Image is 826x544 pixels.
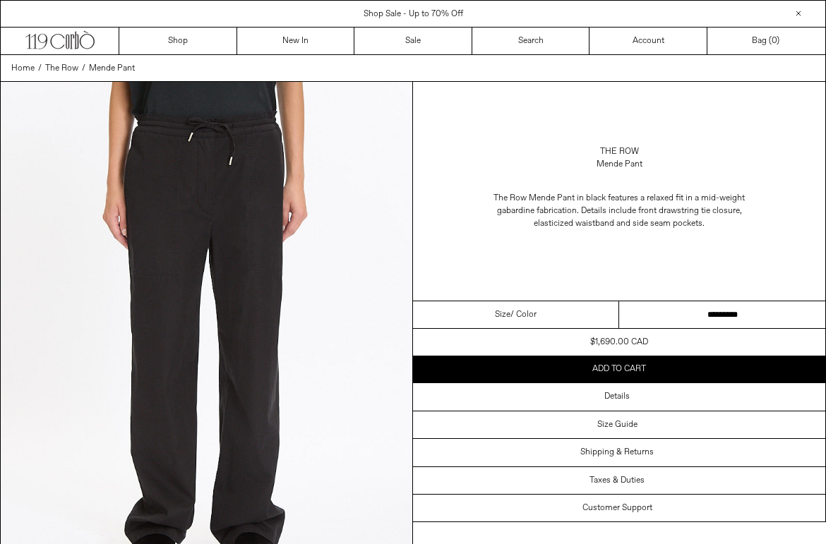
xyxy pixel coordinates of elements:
[604,392,630,401] h3: Details
[237,28,355,54] a: New In
[600,145,639,158] a: The Row
[11,63,35,74] span: Home
[597,420,638,430] h3: Size Guide
[364,8,463,20] a: Shop Sale - Up to 70% Off
[590,336,648,349] div: $1,690.00 CAD
[354,28,472,54] a: Sale
[582,503,652,513] h3: Customer Support
[707,28,825,54] a: Bag ()
[82,62,85,75] span: /
[510,308,537,321] span: / Color
[772,35,777,47] span: 0
[11,62,35,75] a: Home
[478,185,760,237] p: The Row Mende Pant in black features a relaxed fit in a mid-weight gabardine fabrication. Details...
[472,28,590,54] a: Search
[597,158,642,171] div: Mende Pant
[89,62,135,75] a: Mende Pant
[45,63,78,74] span: The Row
[413,356,825,382] button: Add to cart
[119,28,237,54] a: Shop
[38,62,42,75] span: /
[589,28,707,54] a: Account
[589,476,645,485] h3: Taxes & Duties
[772,35,779,47] span: )
[45,62,78,75] a: The Row
[592,363,646,375] span: Add to cart
[89,63,135,74] span: Mende Pant
[495,308,510,321] span: Size
[580,447,654,457] h3: Shipping & Returns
